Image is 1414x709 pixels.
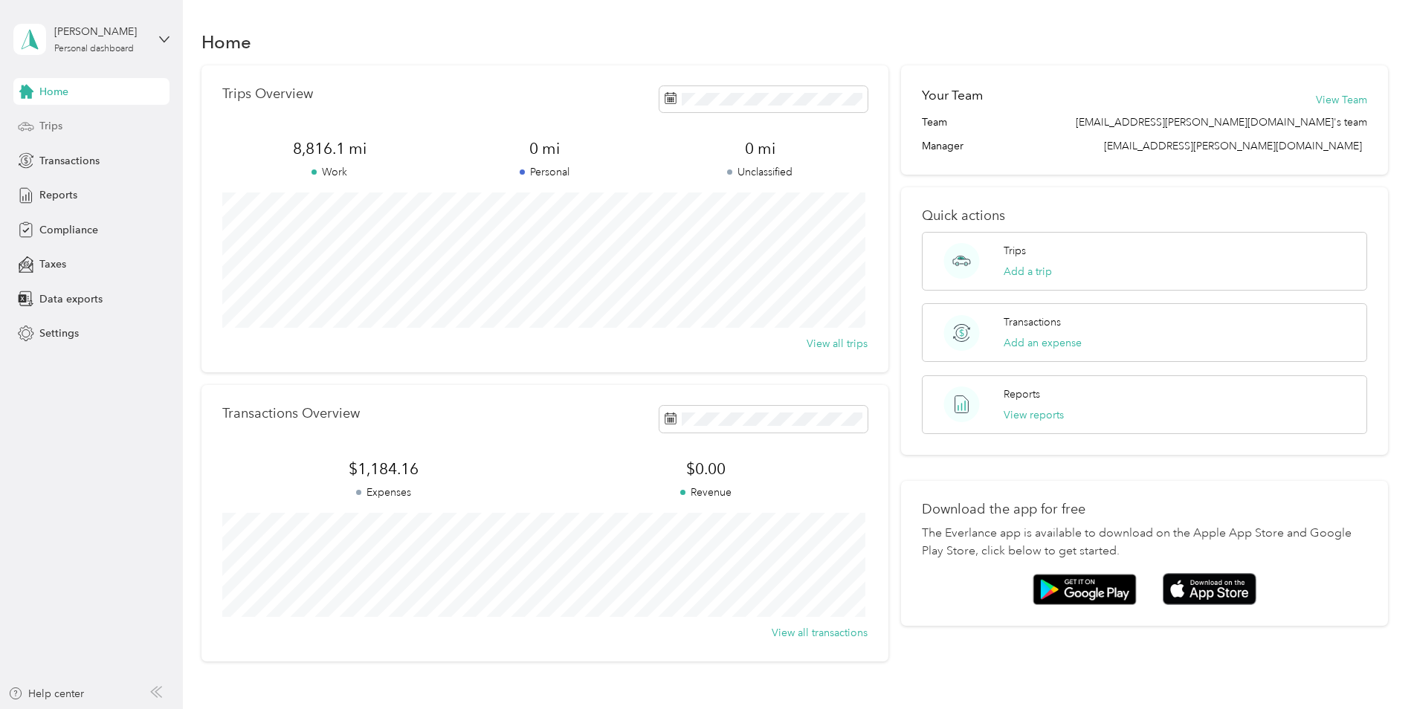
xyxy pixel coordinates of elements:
span: Transactions [39,153,100,169]
span: [EMAIL_ADDRESS][PERSON_NAME][DOMAIN_NAME] [1104,140,1362,152]
p: Reports [1004,386,1040,402]
p: Unclassified [653,164,868,180]
span: Trips [39,118,62,134]
span: [EMAIL_ADDRESS][PERSON_NAME][DOMAIN_NAME]'s team [1076,114,1367,130]
p: Quick actions [922,208,1367,224]
button: Add an expense [1004,335,1082,351]
p: Work [222,164,437,180]
button: Help center [8,686,84,702]
img: App store [1163,573,1256,605]
p: Trips Overview [222,86,313,102]
iframe: Everlance-gr Chat Button Frame [1331,626,1414,709]
span: Reports [39,187,77,203]
span: Settings [39,326,79,341]
img: Google play [1033,574,1137,605]
button: Add a trip [1004,264,1052,279]
span: Home [39,84,68,100]
h2: Your Team [922,86,983,105]
p: Personal [437,164,652,180]
span: 0 mi [437,138,652,159]
p: Transactions [1004,314,1061,330]
p: Trips [1004,243,1026,259]
span: $1,184.16 [222,459,545,479]
button: View reports [1004,407,1064,423]
button: View Team [1316,92,1367,108]
span: Compliance [39,222,98,238]
span: Manager [922,138,963,154]
div: Personal dashboard [54,45,134,54]
span: $0.00 [545,459,868,479]
span: 8,816.1 mi [222,138,437,159]
span: 0 mi [653,138,868,159]
span: Taxes [39,256,66,272]
p: Transactions Overview [222,406,360,421]
p: The Everlance app is available to download on the Apple App Store and Google Play Store, click be... [922,525,1367,560]
span: Team [922,114,947,130]
button: View all trips [807,336,868,352]
h1: Home [201,34,251,50]
p: Download the app for free [922,502,1367,517]
p: Expenses [222,485,545,500]
span: Data exports [39,291,103,307]
p: Revenue [545,485,868,500]
div: [PERSON_NAME] [54,24,147,39]
button: View all transactions [772,625,868,641]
